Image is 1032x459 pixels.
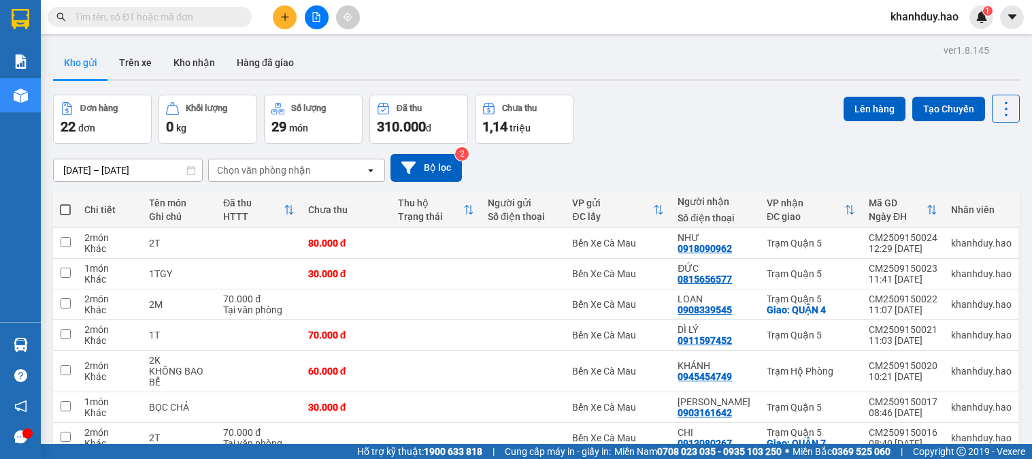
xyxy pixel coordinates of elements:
[84,304,135,315] div: Khác
[455,147,469,161] sup: 2
[149,238,210,249] div: 2T
[78,123,95,133] span: đơn
[951,268,1012,279] div: khanhduy.hao
[186,104,227,113] div: Khối lượng
[149,268,210,279] div: 1TGY
[678,294,753,304] div: LOAN
[767,330,855,341] div: Trạm Quận 5
[944,43,989,58] div: ver 1.8.145
[475,95,573,144] button: Chưa thu1,14 triệu
[951,432,1012,443] div: khanhduy.hao
[572,402,664,413] div: Bến Xe Cà Mau
[159,95,257,144] button: Khối lượng0kg
[678,263,753,274] div: ĐỨC
[572,299,664,310] div: Bến Xe Cà Mau
[336,5,360,29] button: aim
[14,369,27,382] span: question-circle
[365,165,376,176] svg: open
[862,192,944,228] th: Toggle SortBy
[264,95,363,144] button: Số lượng29món
[678,243,732,254] div: 0918090962
[956,447,966,456] span: copyright
[767,294,855,304] div: Trạm Quận 5
[760,192,862,228] th: Toggle SortBy
[869,211,927,222] div: Ngày ĐH
[14,89,28,103] img: warehouse-icon
[869,304,937,315] div: 11:07 [DATE]
[510,123,531,133] span: triệu
[767,366,855,377] div: Trạm Hộ Phòng
[678,371,732,382] div: 0945454749
[767,427,855,438] div: Trạm Quận 5
[149,330,210,341] div: 1T
[84,294,135,304] div: 2 món
[951,402,1012,413] div: khanhduy.hao
[223,294,295,304] div: 70.000 đ
[869,324,937,335] div: CM2509150021
[61,118,76,135] span: 22
[678,335,732,346] div: 0911597452
[84,324,135,335] div: 2 món
[84,438,135,449] div: Khác
[983,6,993,16] sup: 1
[565,192,671,228] th: Toggle SortBy
[397,104,422,113] div: Đã thu
[951,299,1012,310] div: khanhduy.hao
[869,197,927,208] div: Mã GD
[572,238,664,249] div: Bến Xe Cà Mau
[502,104,537,113] div: Chưa thu
[767,304,855,315] div: Giao: QUẬN 4
[488,197,559,208] div: Người gửi
[614,444,782,459] span: Miền Nam
[357,444,482,459] span: Hỗ trợ kỹ thuật:
[869,407,937,418] div: 08:46 [DATE]
[84,396,135,407] div: 1 món
[951,366,1012,377] div: khanhduy.hao
[149,402,210,413] div: BỌC CHẢ
[84,274,135,285] div: Khác
[678,212,753,223] div: Số điện thoại
[149,355,210,366] div: 2K
[149,211,210,222] div: Ghi chú
[869,427,937,438] div: CM2509150016
[869,360,937,371] div: CM2509150020
[149,366,210,387] div: KHÔNG BAO BỂ
[391,192,481,228] th: Toggle SortBy
[398,197,463,208] div: Thu hộ
[223,304,295,315] div: Tại văn phòng
[951,238,1012,249] div: khanhduy.hao
[12,9,29,29] img: logo-vxr
[14,400,27,413] span: notification
[424,446,482,457] strong: 1900 633 818
[976,11,988,23] img: icon-new-feature
[308,402,384,413] div: 30.000 đ
[951,330,1012,341] div: khanhduy.hao
[216,192,301,228] th: Toggle SortBy
[572,197,653,208] div: VP gửi
[793,444,890,459] span: Miền Bắc
[84,263,135,274] div: 1 món
[271,118,286,135] span: 29
[869,371,937,382] div: 10:21 [DATE]
[901,444,903,459] span: |
[308,366,384,377] div: 60.000 đ
[869,438,937,449] div: 08:40 [DATE]
[767,197,844,208] div: VP nhận
[390,154,462,182] button: Bộ lọc
[572,211,653,222] div: ĐC lấy
[217,163,311,177] div: Chọn văn phòng nhận
[767,438,855,449] div: Giao: QUẬN 7
[305,5,329,29] button: file-add
[1000,5,1024,29] button: caret-down
[985,6,990,16] span: 1
[951,204,1012,215] div: Nhân viên
[767,211,844,222] div: ĐC giao
[572,268,664,279] div: Bến Xe Cà Mau
[377,118,426,135] span: 310.000
[869,232,937,243] div: CM2509150024
[869,335,937,346] div: 11:03 [DATE]
[493,444,495,459] span: |
[678,196,753,207] div: Người nhận
[84,204,135,215] div: Chi tiết
[149,299,210,310] div: 2M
